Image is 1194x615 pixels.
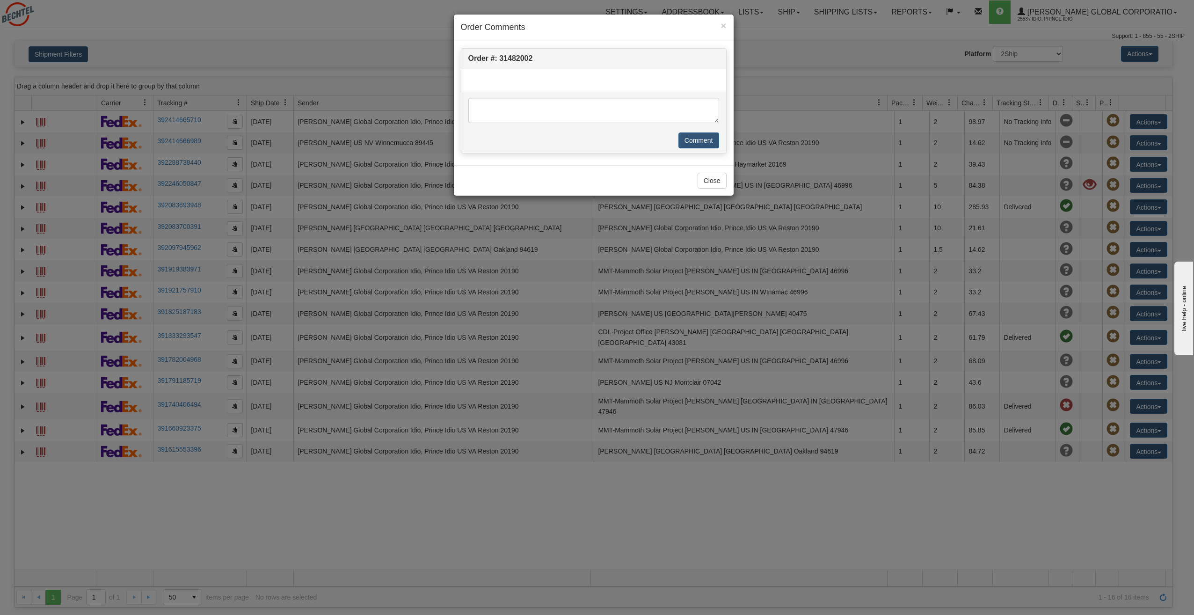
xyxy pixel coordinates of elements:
iframe: chat widget [1172,260,1193,355]
button: Comment [678,132,719,148]
span: × [721,20,726,31]
h4: Order Comments [461,22,727,34]
button: Close [698,173,727,189]
button: Close [721,21,726,30]
div: live help - online [7,8,87,15]
strong: Order #: 31482002 [468,54,533,62]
